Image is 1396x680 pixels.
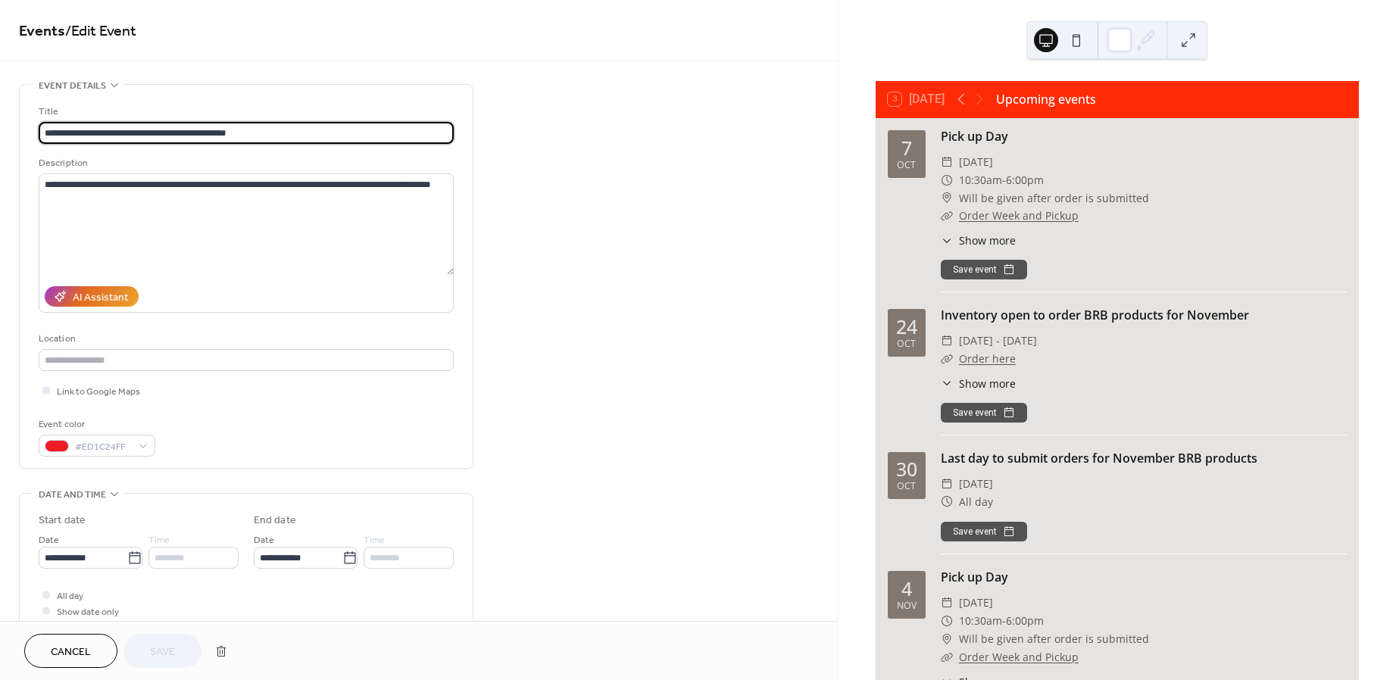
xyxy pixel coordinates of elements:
span: [DATE] [959,594,993,612]
span: Show more [959,232,1016,248]
button: Save event [941,403,1027,423]
span: All day [959,493,993,511]
span: Time [148,532,170,548]
div: Location [39,331,451,347]
a: Order here [959,351,1016,366]
span: [DATE] [959,153,993,171]
span: Date [254,532,274,548]
div: Start date [39,513,86,529]
div: ​ [941,153,953,171]
div: Description [39,155,451,171]
div: ​ [941,612,953,630]
span: Show more [959,376,1016,391]
div: ​ [941,171,953,189]
span: 10:30am [959,612,1002,630]
div: ​ [941,493,953,511]
span: Event details [39,78,106,94]
div: Title [39,104,451,120]
span: Will be given after order is submitted [959,189,1149,207]
span: Show date only [57,604,119,620]
span: #ED1C24FF [75,439,131,455]
div: ​ [941,648,953,666]
button: Save event [941,522,1027,541]
span: Will be given after order is submitted [959,630,1149,648]
span: Time [364,532,385,548]
button: AI Assistant [45,286,139,307]
span: All day [57,588,83,604]
a: Order Week and Pickup [959,650,1079,664]
div: 24 [896,317,917,336]
button: ​Show more [941,232,1016,248]
span: - [1002,612,1006,630]
a: Pick up Day [941,569,1008,585]
span: / Edit Event [65,17,136,46]
div: 4 [901,579,912,598]
div: Nov [897,601,917,611]
div: 30 [896,460,917,479]
span: 6:00pm [1006,612,1044,630]
div: ​ [941,630,953,648]
div: ​ [941,232,953,248]
span: - [1002,171,1006,189]
span: [DATE] [959,475,993,493]
button: ​Show more [941,376,1016,391]
span: Hide end time [57,620,114,636]
div: 7 [901,139,912,158]
div: Oct [897,339,916,349]
div: Oct [897,482,916,491]
div: Last day to submit orders for November BRB products [941,449,1347,467]
span: Cancel [51,644,91,660]
span: Link to Google Maps [57,384,140,400]
div: ​ [941,376,953,391]
a: Events [19,17,65,46]
div: ​ [941,594,953,612]
div: Upcoming events [996,90,1096,108]
span: 10:30am [959,171,1002,189]
button: Cancel [24,634,117,668]
div: ​ [941,189,953,207]
span: 6:00pm [1006,171,1044,189]
div: End date [254,513,296,529]
div: ​ [941,350,953,368]
a: Order Week and Pickup [959,208,1079,223]
span: Date and time [39,487,106,503]
button: Save event [941,260,1027,279]
span: Date [39,532,59,548]
div: ​ [941,332,953,350]
div: ​ [941,475,953,493]
div: AI Assistant [73,290,128,306]
div: Oct [897,161,916,170]
div: ​ [941,207,953,225]
span: [DATE] - [DATE] [959,332,1037,350]
a: Inventory open to order BRB products for November [941,307,1249,323]
a: Pick up Day [941,128,1008,145]
div: Event color [39,416,152,432]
